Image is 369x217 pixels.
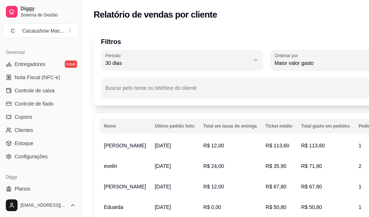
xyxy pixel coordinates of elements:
[104,143,146,148] span: [PERSON_NAME]
[155,143,171,148] span: [DATE]
[359,163,362,169] span: 2
[15,140,33,147] span: Estoque
[266,143,289,148] span: R$ 113,60
[3,3,79,21] a: DiggySistema de Gestão
[3,171,79,183] div: Diggy
[20,12,76,18] span: Sistema de Gestão
[105,59,250,67] span: 30 dias
[203,143,224,148] span: R$ 12,00
[266,204,286,210] span: R$ 50,80
[3,183,79,195] a: Planos
[3,111,79,123] a: Cupons
[359,184,362,190] span: 1
[261,119,297,133] th: Ticket médio
[15,185,30,192] span: Planos
[22,27,64,34] div: Cacaushow Mac ...
[20,202,67,208] span: [EMAIL_ADDRESS][DOMAIN_NAME]
[3,47,79,58] div: Gerenciar
[104,163,117,169] span: evelin
[203,184,224,190] span: R$ 12,00
[15,153,48,160] span: Configurações
[3,23,79,38] button: Select a team
[3,71,79,83] a: Nota Fiscal (NFC-e)
[199,119,261,133] th: Total em taxas de entrega
[301,143,325,148] span: R$ 113,60
[266,163,286,169] span: R$ 35,90
[20,5,76,12] span: Diggy
[359,143,362,148] span: 1
[99,119,150,133] th: Nome
[301,204,322,210] span: R$ 50,80
[266,184,286,190] span: R$ 67,80
[297,119,354,133] th: Total gasto em pedidos
[15,87,54,94] span: Controle de caixa
[104,184,146,190] span: [PERSON_NAME]
[105,52,123,59] label: Período
[15,100,54,107] span: Controle de fiado
[155,184,171,190] span: [DATE]
[15,74,60,81] span: Nota Fiscal (NFC-e)
[155,204,171,210] span: [DATE]
[3,85,79,96] a: Controle de caixa
[104,204,123,210] span: Eduarda
[3,58,79,70] a: Entregadoresnovo
[301,184,322,190] span: R$ 67,80
[3,124,79,136] a: Clientes
[3,196,79,214] button: [EMAIL_ADDRESS][DOMAIN_NAME]
[275,52,301,59] label: Ordenar por
[301,163,322,169] span: R$ 71,80
[359,204,362,210] span: 1
[15,126,33,134] span: Clientes
[203,204,221,210] span: R$ 0,00
[155,163,171,169] span: [DATE]
[203,163,224,169] span: R$ 24,00
[3,137,79,149] a: Estoque
[101,50,263,70] button: Período30 dias
[15,113,32,121] span: Cupons
[3,151,79,162] a: Configurações
[94,9,217,21] h2: Relatório de vendas por cliente
[3,98,79,110] a: Controle de fiado
[9,27,16,34] span: C
[15,60,45,68] span: Entregadores
[150,119,199,133] th: Último pedido feito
